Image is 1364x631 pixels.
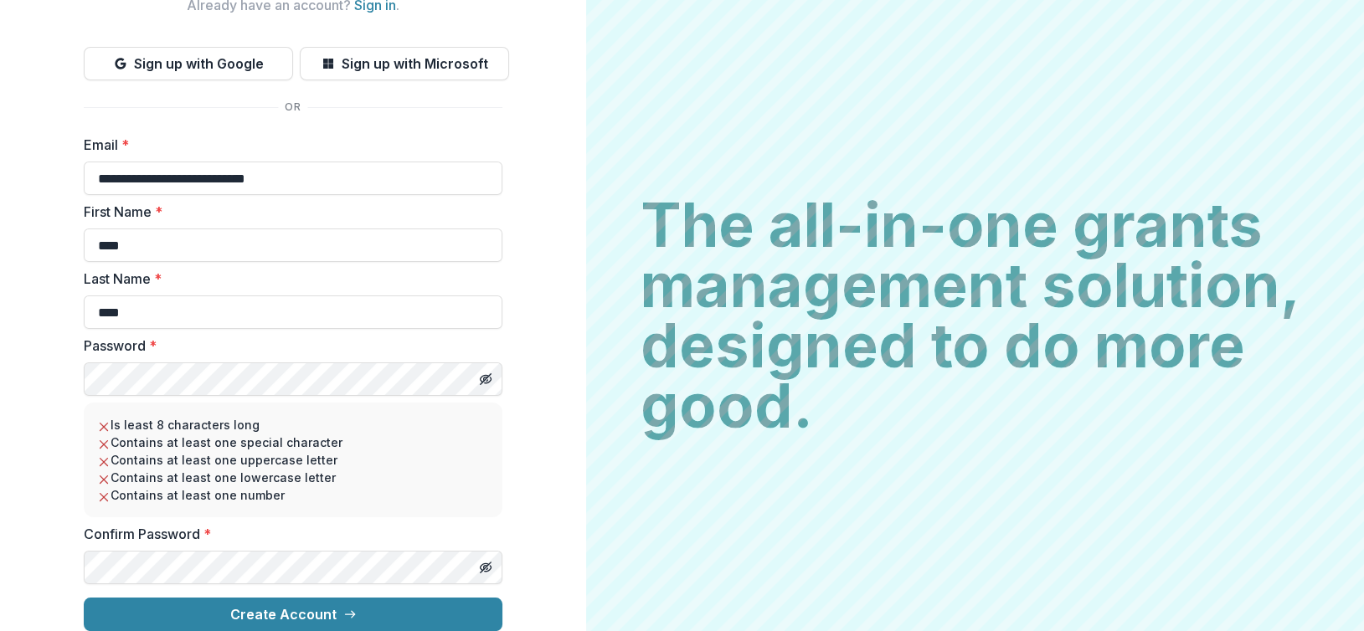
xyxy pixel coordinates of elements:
label: First Name [84,202,492,222]
button: Create Account [84,598,502,631]
button: Sign up with Google [84,47,293,80]
button: Toggle password visibility [472,366,499,392]
li: Contains at least one special character [97,433,489,451]
li: Contains at least one number [97,486,489,504]
label: Email [84,135,492,155]
button: Sign up with Microsoft [300,47,509,80]
li: Contains at least one lowercase letter [97,469,489,486]
label: Last Name [84,269,492,289]
label: Confirm Password [84,524,492,544]
label: Password [84,336,492,356]
li: Is least 8 characters long [97,416,489,433]
li: Contains at least one uppercase letter [97,451,489,469]
button: Toggle password visibility [472,554,499,581]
